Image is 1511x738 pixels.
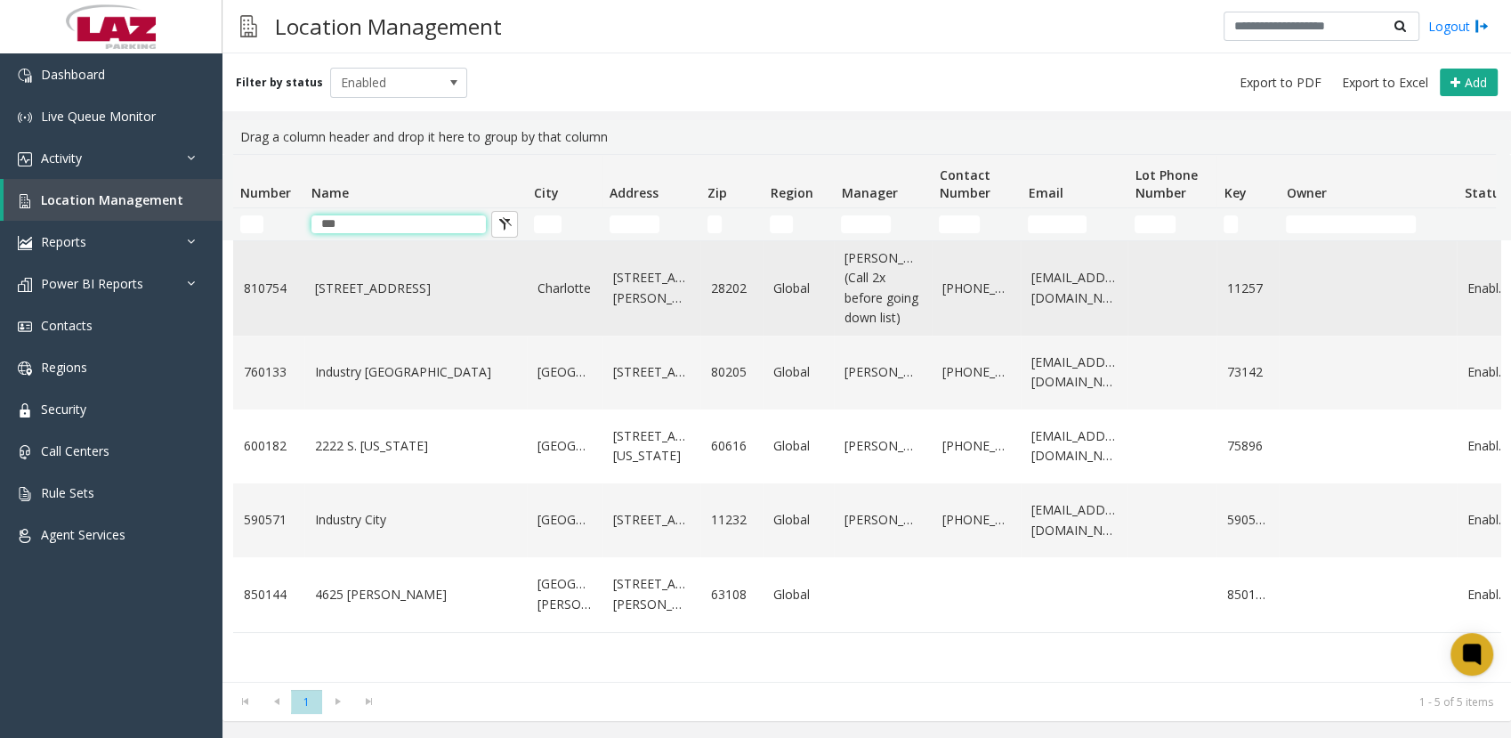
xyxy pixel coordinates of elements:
a: [STREET_ADDRESS] [613,362,690,382]
span: Agent Services [41,526,125,543]
a: [PHONE_NUMBER] [942,436,1010,456]
span: Owner [1286,184,1326,201]
span: Live Queue Monitor [41,108,156,125]
a: 11257 [1227,279,1268,298]
img: 'icon' [18,194,32,208]
span: Contacts [41,317,93,334]
img: 'icon' [18,236,32,250]
td: City Filter [527,208,602,240]
td: Lot Phone Number Filter [1127,208,1216,240]
a: [PHONE_NUMBER] [942,510,1010,530]
a: 600182 [244,436,294,456]
span: Call Centers [41,442,109,459]
button: Add [1440,69,1498,97]
input: Zip Filter [707,215,722,233]
input: Region Filter [770,215,793,233]
img: 'icon' [18,110,32,125]
a: [GEOGRAPHIC_DATA] [537,362,592,382]
td: Key Filter [1216,208,1279,240]
a: Location Management [4,179,222,221]
span: Number [240,184,291,201]
a: 2222 S. [US_STATE] [315,436,516,456]
a: Global [773,279,823,298]
span: Regions [41,359,87,376]
a: 28202 [711,279,752,298]
td: Number Filter [233,208,304,240]
a: 810754 [244,279,294,298]
input: Lot Phone Number Filter [1135,215,1176,233]
span: Export to Excel [1342,74,1428,92]
a: Enabled [1467,510,1508,530]
img: 'icon' [18,69,32,83]
a: [PHONE_NUMBER] [942,279,1010,298]
a: Enabled [1467,585,1508,604]
a: [PERSON_NAME] [844,362,921,382]
a: [STREET_ADDRESS][US_STATE] [613,426,690,466]
a: Industry [GEOGRAPHIC_DATA] [315,362,516,382]
a: [EMAIL_ADDRESS][DOMAIN_NAME] [1031,353,1117,393]
a: Charlotte [537,279,592,298]
span: Name [311,184,349,201]
a: [STREET_ADDRESS][PERSON_NAME] [613,574,690,614]
td: Region Filter [763,208,834,240]
input: Owner Filter [1286,215,1416,233]
a: 590571 [244,510,294,530]
a: [STREET_ADDRESS] [315,279,516,298]
kendo-pager-info: 1 - 5 of 5 items [395,694,1493,710]
span: Manager [841,184,897,201]
a: Enabled [1467,279,1508,298]
span: Activity [41,150,82,166]
input: City Filter [534,215,562,233]
img: 'icon' [18,487,32,501]
span: Reports [41,233,86,250]
img: pageIcon [240,4,257,48]
img: 'icon' [18,278,32,292]
a: Global [773,585,823,604]
input: Number Filter [240,215,263,233]
a: [EMAIL_ADDRESS][DOMAIN_NAME] [1031,426,1117,466]
a: 80205 [711,362,752,382]
a: 850144 [1227,585,1268,604]
a: Global [773,436,823,456]
h3: Location Management [266,4,511,48]
span: Region [770,184,812,201]
td: Manager Filter [834,208,932,240]
span: Export to PDF [1240,74,1321,92]
a: 850144 [244,585,294,604]
a: [EMAIL_ADDRESS][DOMAIN_NAME] [1031,268,1117,308]
span: Location Management [41,191,183,208]
span: Address [610,184,659,201]
span: Zip [707,184,727,201]
span: Enabled [331,69,440,97]
a: Enabled [1467,362,1508,382]
input: Contact Number Filter [939,215,980,233]
td: Address Filter [602,208,700,240]
img: 'icon' [18,320,32,334]
span: Key [1224,184,1246,201]
a: Global [773,362,823,382]
a: [PERSON_NAME] (Call 2x before going down list) [844,248,921,328]
a: [GEOGRAPHIC_DATA] [537,510,592,530]
span: Dashboard [41,66,105,83]
a: Enabled [1467,436,1508,456]
img: 'icon' [18,152,32,166]
td: Owner Filter [1279,208,1457,240]
input: Name Filter [311,215,486,233]
span: Page 1 [291,690,322,714]
td: Zip Filter [700,208,763,240]
span: Email [1028,184,1063,201]
label: Filter by status [236,75,323,91]
a: [EMAIL_ADDRESS][DOMAIN_NAME] [1031,500,1117,540]
img: 'icon' [18,445,32,459]
span: Rule Sets [41,484,94,501]
span: Contact Number [939,166,990,201]
a: [PHONE_NUMBER] [942,362,1010,382]
span: Security [41,401,86,418]
input: Manager Filter [841,215,891,233]
span: Add [1465,74,1487,91]
span: City [534,184,559,201]
a: 760133 [244,362,294,382]
td: Email Filter [1021,208,1127,240]
img: 'icon' [18,529,32,543]
td: Name Filter [304,208,527,240]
